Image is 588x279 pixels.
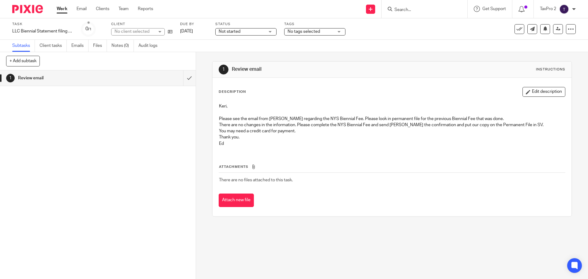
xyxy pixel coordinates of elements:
input: Search [394,7,449,13]
div: 0 [85,25,92,32]
span: There are no files attached to this task. [219,178,293,182]
h1: Review email [232,66,405,73]
a: Files [93,40,107,52]
p: Description [219,89,246,94]
a: Clients [96,6,109,12]
p: Ed [219,141,565,147]
div: 1 [219,65,228,74]
button: + Add subtask [6,56,40,66]
img: Pixie [12,5,43,13]
label: Tags [284,22,345,27]
label: Task [12,22,73,27]
a: Email [77,6,87,12]
a: Subtasks [12,40,35,52]
div: Instructions [536,67,565,72]
span: [DATE] [180,29,193,33]
a: Audit logs [138,40,162,52]
p: Keri, [219,103,565,109]
h1: Review email [18,74,124,83]
p: Thank you. [219,134,565,140]
span: Attachments [219,165,248,168]
div: No client selected [115,28,154,35]
span: Get Support [482,7,506,11]
span: No tags selected [288,29,320,34]
p: There are no changes in the information. Please complete the NYS Biennial Fee and send [PERSON_NA... [219,122,565,128]
div: LLC Biennial Statement filing confirmation [12,28,73,34]
label: Due by [180,22,208,27]
span: Not started [219,29,240,34]
button: Edit description [522,87,565,97]
label: Status [215,22,277,27]
a: Client tasks [40,40,67,52]
a: Work [57,6,67,12]
div: 1 [6,74,15,82]
img: svg%3E [559,4,569,14]
a: Team [119,6,129,12]
p: TaxPro 2 [540,6,556,12]
a: Notes (0) [111,40,134,52]
label: Client [111,22,172,27]
a: Emails [71,40,89,52]
a: Reports [138,6,153,12]
small: /1 [88,28,92,31]
button: Attach new file [219,194,254,207]
p: You may need a credit card for payment. [219,128,565,134]
p: Please see the email from [PERSON_NAME] regarding the NYS Biennial Fee. Please look in permanent ... [219,116,565,122]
